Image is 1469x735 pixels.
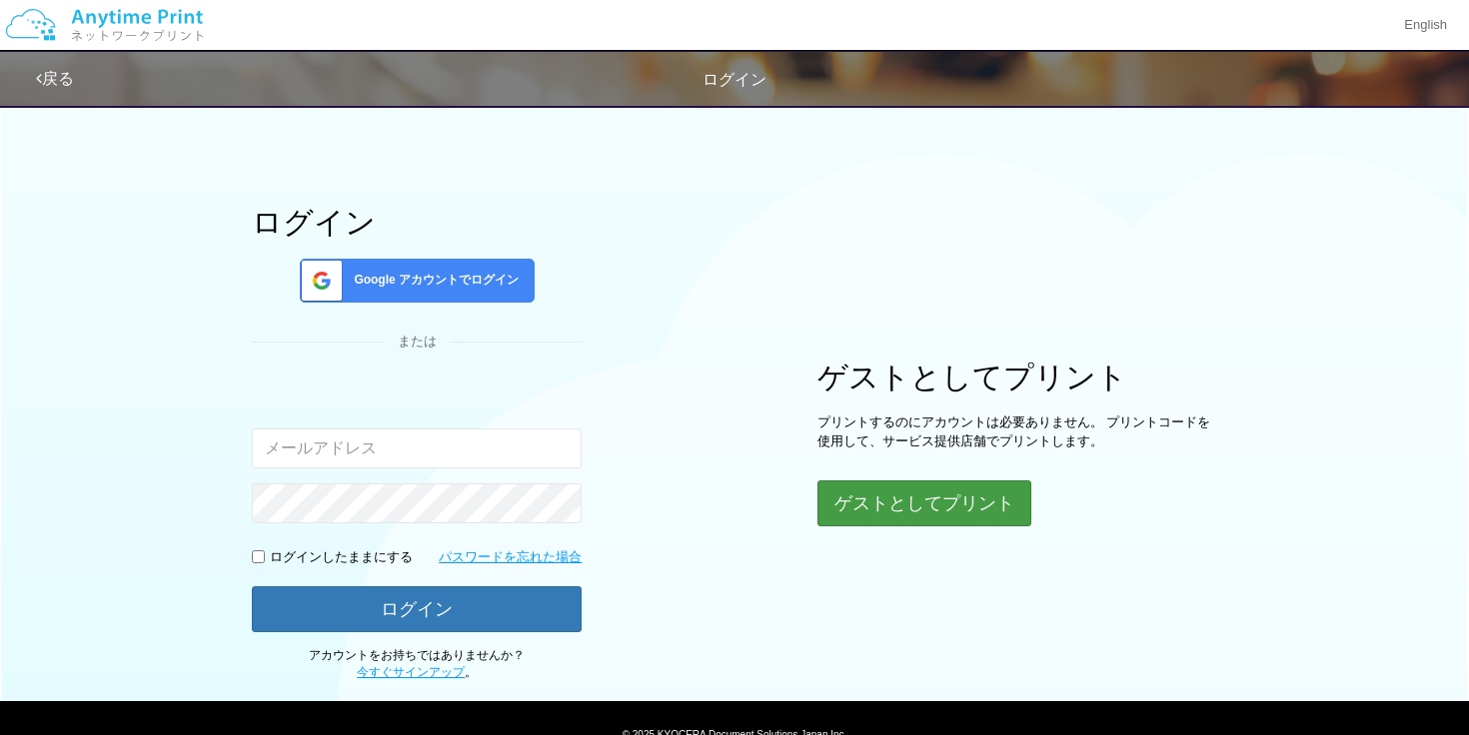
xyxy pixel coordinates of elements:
[252,206,582,239] h1: ログイン
[439,548,582,567] a: パスワードを忘れた場合
[357,665,477,679] span: 。
[817,480,1031,526] button: ゲストとしてプリント
[252,333,582,352] div: または
[817,361,1217,393] h1: ゲストとしてプリント
[252,647,582,681] p: アカウントをお持ちではありませんか？
[252,428,582,468] input: メールアドレス
[703,71,766,88] span: ログイン
[817,413,1217,450] p: プリントするのにアカウントは必要ありません。 プリントコードを使用して、サービス提供店舗でプリントします。
[346,272,519,289] span: Google アカウントでログイン
[270,548,413,567] p: ログインしたままにする
[36,70,74,87] a: 戻る
[357,665,465,679] a: 今すぐサインアップ
[252,586,582,632] button: ログイン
